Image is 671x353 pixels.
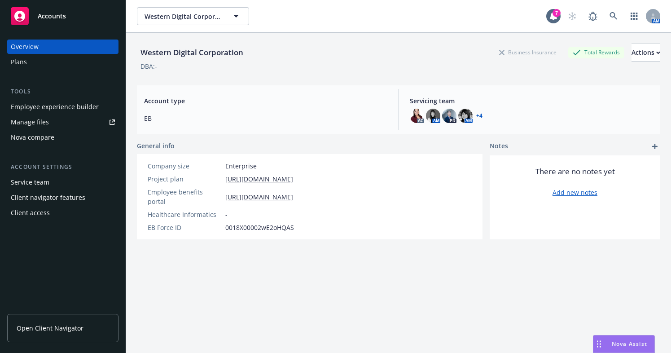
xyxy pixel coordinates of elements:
span: - [225,210,228,219]
div: Manage files [11,115,49,129]
div: Business Insurance [495,47,561,58]
span: There are no notes yet [535,166,615,177]
a: Manage files [7,115,118,129]
a: add [649,141,660,152]
a: Report a Bug [584,7,602,25]
a: Service team [7,175,118,190]
span: Accounts [38,13,66,20]
div: Total Rewards [568,47,624,58]
div: 7 [553,9,561,17]
div: Service team [11,175,49,190]
a: Employee experience builder [7,100,118,114]
img: photo [442,109,456,123]
img: photo [410,109,424,123]
div: Actions [632,44,660,61]
button: Western Digital Corporation [137,7,249,25]
a: Client access [7,206,118,220]
a: +4 [476,113,482,119]
div: Project plan [148,174,222,184]
a: Client navigator features [7,190,118,205]
div: Tools [7,87,118,96]
a: [URL][DOMAIN_NAME] [225,174,293,184]
div: Employee experience builder [11,100,99,114]
span: 0018X00002wE2oHQAS [225,223,294,232]
button: Nova Assist [593,335,655,353]
div: Client navigator features [11,190,85,205]
a: Plans [7,55,118,69]
div: Western Digital Corporation [137,47,247,58]
div: Nova compare [11,130,54,145]
button: Actions [632,44,660,62]
img: photo [458,109,473,123]
a: Start snowing [563,7,581,25]
div: Overview [11,40,39,54]
span: Notes [490,141,508,152]
span: Servicing team [410,96,653,106]
a: Switch app [625,7,643,25]
span: Western Digital Corporation [145,12,222,21]
div: EB Force ID [148,223,222,232]
span: Open Client Navigator [17,323,83,333]
div: Drag to move [593,335,605,353]
a: Add new notes [553,188,597,197]
span: EB [144,114,388,123]
span: Account type [144,96,388,106]
div: Client access [11,206,50,220]
div: Plans [11,55,27,69]
span: Nova Assist [612,340,647,348]
div: Account settings [7,163,118,172]
div: Employee benefits portal [148,187,222,206]
a: Nova compare [7,130,118,145]
span: Enterprise [225,161,257,171]
a: Accounts [7,4,118,29]
a: [URL][DOMAIN_NAME] [225,192,293,202]
a: Search [605,7,623,25]
div: Company size [148,161,222,171]
span: General info [137,141,175,150]
div: Healthcare Informatics [148,210,222,219]
a: Overview [7,40,118,54]
img: photo [426,109,440,123]
div: DBA: - [140,62,157,71]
